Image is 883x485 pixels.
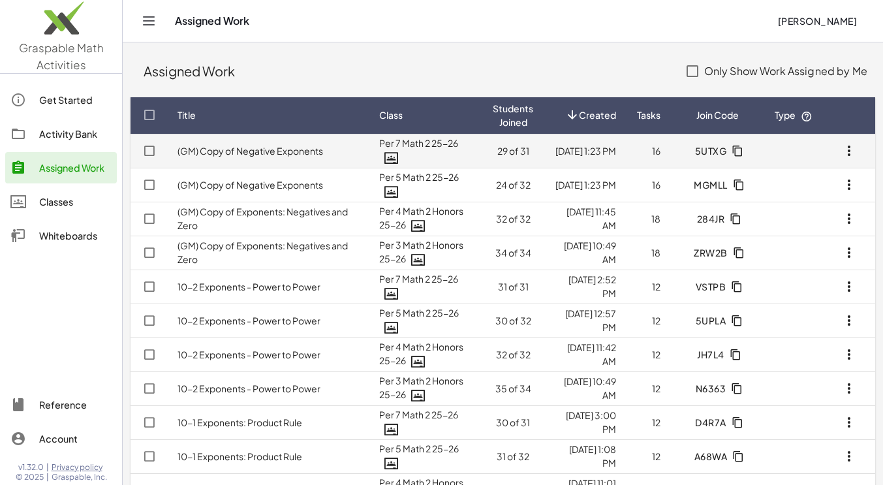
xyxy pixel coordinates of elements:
[694,247,728,258] span: ZRW2B
[482,168,544,202] td: 24 of 32
[694,145,726,157] span: 5UTXG
[482,439,544,473] td: 31 of 32
[627,168,671,202] td: 16
[369,134,482,168] td: Per 7 Math 2 25-26
[369,337,482,371] td: Per 4 Math 2 Honors 25-26
[39,431,112,446] div: Account
[5,84,117,116] a: Get Started
[637,108,660,122] span: Tasks
[683,445,752,468] button: A68WA
[369,270,482,304] td: Per 7 Math 2 25-26
[544,236,627,270] td: [DATE] 10:49 AM
[178,349,320,360] a: 10-2 Exponents - Power to Power
[369,304,482,337] td: Per 5 Math 2 25-26
[627,236,671,270] td: 18
[39,92,112,108] div: Get Started
[695,281,726,292] span: VSTPB
[138,10,159,31] button: Toggle navigation
[627,405,671,439] td: 12
[19,40,104,72] span: Graspable Math Activities
[695,383,726,394] span: N6363
[52,462,107,473] a: Privacy policy
[627,304,671,337] td: 12
[46,472,49,482] span: |
[178,383,320,394] a: 10-2 Exponents - Power to Power
[39,160,112,176] div: Assigned Work
[482,337,544,371] td: 32 of 32
[544,168,627,202] td: [DATE] 1:23 PM
[5,389,117,420] a: Reference
[16,472,44,482] span: © 2025
[178,240,348,265] a: (GM) Copy of Exponents: Negatives and Zero
[39,194,112,210] div: Classes
[544,337,627,371] td: [DATE] 11:42 AM
[178,315,320,326] a: 10-2 Exponents - Power to Power
[46,462,49,473] span: |
[544,439,627,473] td: [DATE] 1:08 PM
[627,270,671,304] td: 12
[695,315,726,326] span: 5UPLA
[683,241,752,264] button: ZRW2B
[5,118,117,149] a: Activity Bank
[178,179,323,191] a: (GM) Copy of Negative Exponents
[704,55,867,87] label: Only Show Work Assigned by Me
[544,202,627,236] td: [DATE] 11:45 AM
[5,186,117,217] a: Classes
[685,411,751,434] button: D4R7A
[696,108,739,122] span: Join Code
[482,236,544,270] td: 34 of 34
[39,228,112,243] div: Whiteboards
[544,270,627,304] td: [DATE] 2:52 PM
[178,281,320,292] a: 10-2 Exponents - Power to Power
[544,405,627,439] td: [DATE] 3:00 PM
[777,15,857,27] span: [PERSON_NAME]
[696,213,724,225] span: 284JR
[687,343,749,366] button: JH7L4
[482,405,544,439] td: 30 of 31
[5,220,117,251] a: Whiteboards
[39,397,112,413] div: Reference
[482,371,544,405] td: 35 of 34
[5,152,117,183] a: Assigned Work
[579,108,616,122] span: Created
[767,9,867,33] button: [PERSON_NAME]
[685,275,751,298] button: VSTPB
[685,377,751,400] button: N6363
[482,304,544,337] td: 30 of 32
[482,270,544,304] td: 31 of 31
[5,423,117,454] a: Account
[685,309,751,332] button: 5UPLA
[627,439,671,473] td: 12
[369,439,482,473] td: Per 5 Math 2 25-26
[683,173,752,196] button: MGMLL
[544,304,627,337] td: [DATE] 12:57 PM
[482,202,544,236] td: 32 of 32
[694,450,727,462] span: A68WA
[544,134,627,168] td: [DATE] 1:23 PM
[369,236,482,270] td: Per 3 Math 2 Honors 25-26
[178,145,323,157] a: (GM) Copy of Negative Exponents
[369,202,482,236] td: Per 4 Math 2 Honors 25-26
[178,450,302,462] a: 10-1 Exponents: Product Rule
[178,416,302,428] a: 10-1 Exponents: Product Rule
[52,472,107,482] span: Graspable, Inc.
[379,108,403,122] span: Class
[39,126,112,142] div: Activity Bank
[178,206,348,231] a: (GM) Copy of Exponents: Negatives and Zero
[775,109,813,121] span: Type
[493,102,533,129] span: Students Joined
[627,371,671,405] td: 12
[18,462,44,473] span: v1.32.0
[482,134,544,168] td: 29 of 31
[684,139,751,163] button: 5UTXG
[695,416,726,428] span: D4R7A
[627,134,671,168] td: 16
[697,349,724,360] span: JH7L4
[369,371,482,405] td: Per 3 Math 2 Honors 25-26
[144,62,673,80] div: Assigned Work
[627,337,671,371] td: 12
[694,179,728,191] span: MGMLL
[544,371,627,405] td: [DATE] 10:49 AM
[178,108,196,122] span: Title
[686,207,749,230] button: 284JR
